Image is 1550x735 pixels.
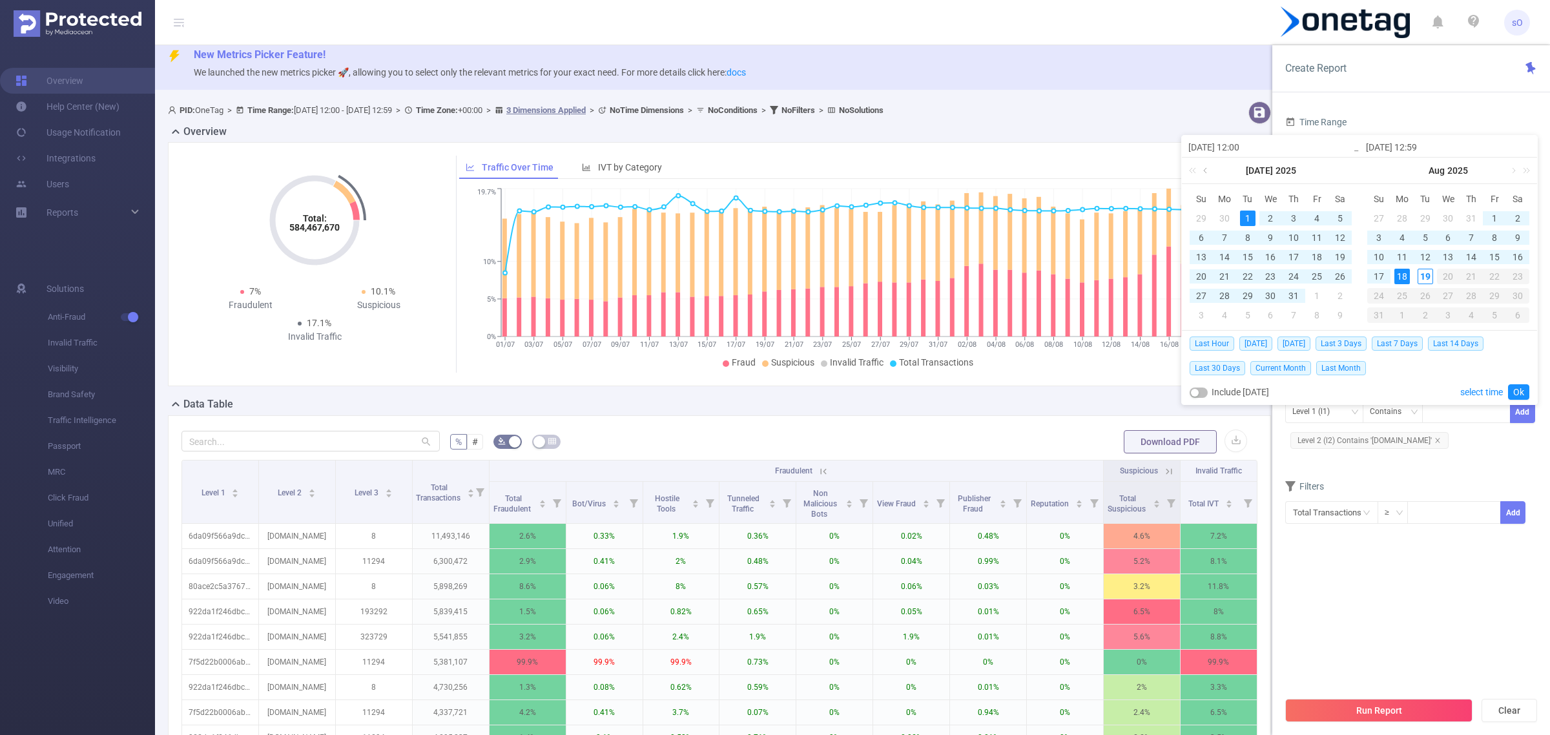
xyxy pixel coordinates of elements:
[1483,288,1506,304] div: 29
[1309,288,1325,304] div: 1
[1437,247,1460,267] td: August 13, 2025
[1500,501,1525,524] button: Add
[1240,249,1255,265] div: 15
[1483,193,1506,205] span: Fr
[1390,193,1414,205] span: Mo
[1460,228,1483,247] td: August 7, 2025
[1512,10,1523,36] span: sO
[582,340,601,349] tspan: 07/07
[1428,336,1483,351] span: Last 14 Days
[1370,401,1410,422] div: Contains
[1506,189,1529,209] th: Sat
[1460,269,1483,284] div: 21
[1390,307,1414,323] div: 1
[1263,249,1278,265] div: 16
[1460,247,1483,267] td: August 14, 2025
[1328,247,1352,267] td: July 19, 2025
[1328,305,1352,325] td: August 9, 2025
[1506,269,1529,284] div: 23
[1309,249,1325,265] div: 18
[1367,209,1390,228] td: July 27, 2025
[1506,307,1529,323] div: 6
[1483,267,1506,286] td: August 22, 2025
[1217,230,1232,245] div: 7
[1263,269,1278,284] div: 23
[1418,211,1433,226] div: 29
[1440,249,1456,265] div: 13
[1332,307,1348,323] div: 9
[15,171,69,197] a: Users
[1414,307,1437,323] div: 2
[46,276,84,302] span: Solutions
[1460,189,1483,209] th: Thu
[1282,228,1305,247] td: July 10, 2025
[1236,209,1259,228] td: July 1, 2025
[1460,288,1483,304] div: 28
[251,330,378,344] div: Invalid Traffic
[1483,269,1506,284] div: 22
[1190,193,1213,205] span: Su
[1506,267,1529,286] td: August 23, 2025
[487,295,496,304] tspan: 5%
[1396,509,1403,518] i: icon: down
[1190,336,1234,351] span: Last Hour
[15,68,83,94] a: Overview
[1510,211,1525,226] div: 2
[1236,305,1259,325] td: August 5, 2025
[1236,286,1259,305] td: July 29, 2025
[1506,247,1529,267] td: August 16, 2025
[1367,286,1390,305] td: August 24, 2025
[1508,384,1529,400] a: Ok
[1286,230,1301,245] div: 10
[1385,502,1398,523] div: ≥
[1463,230,1479,245] div: 7
[1193,211,1209,226] div: 29
[48,537,155,563] span: Attention
[1286,288,1301,304] div: 31
[1510,230,1525,245] div: 9
[1371,249,1387,265] div: 10
[1213,305,1236,325] td: August 4, 2025
[48,485,155,511] span: Click Fraud
[1510,400,1535,423] button: Add
[1506,193,1529,205] span: Sa
[697,340,716,349] tspan: 15/07
[249,286,261,296] span: 7%
[181,431,440,451] input: Search...
[1328,189,1352,209] th: Sat
[1282,247,1305,267] td: July 17, 2025
[1190,267,1213,286] td: July 20, 2025
[1236,228,1259,247] td: July 8, 2025
[1236,247,1259,267] td: July 15, 2025
[1282,189,1305,209] th: Thu
[1506,209,1529,228] td: August 2, 2025
[48,408,155,433] span: Traffic Intelligence
[1274,158,1297,183] a: 2025
[553,340,572,349] tspan: 05/07
[1367,193,1390,205] span: Su
[1483,209,1506,228] td: August 1, 2025
[1483,307,1506,323] div: 5
[1217,249,1232,265] div: 14
[1367,247,1390,267] td: August 10, 2025
[1213,267,1236,286] td: July 21, 2025
[1124,430,1217,453] button: Download PDF
[1460,193,1483,205] span: Th
[223,105,236,115] span: >
[1437,189,1460,209] th: Wed
[466,163,475,172] i: icon: line-chart
[1239,336,1272,351] span: [DATE]
[1190,286,1213,305] td: July 27, 2025
[194,48,325,61] span: New Metrics Picker Feature!
[1460,267,1483,286] td: August 21, 2025
[1213,228,1236,247] td: July 7, 2025
[1305,267,1328,286] td: July 25, 2025
[1460,380,1503,404] a: select time
[1418,269,1433,284] div: 19
[781,105,815,115] b: No Filters
[1440,211,1456,226] div: 30
[1390,288,1414,304] div: 25
[839,105,883,115] b: No Solutions
[727,67,746,78] a: docs
[1236,193,1259,205] span: Tu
